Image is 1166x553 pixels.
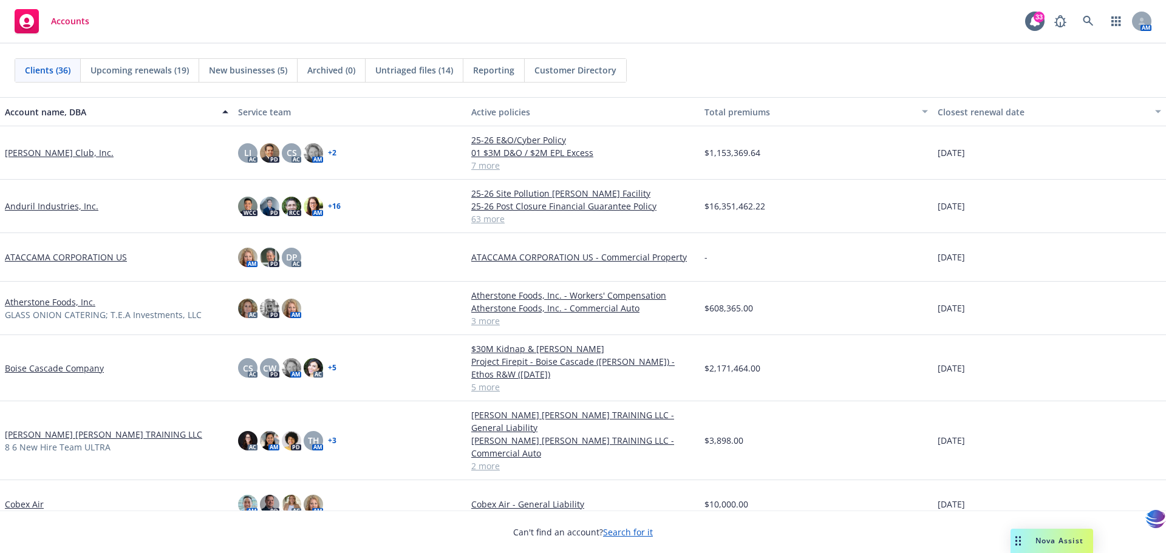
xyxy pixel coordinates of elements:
img: photo [282,431,301,450]
a: + 2 [328,149,336,157]
img: photo [260,197,279,216]
span: CW [263,362,276,375]
button: Closest renewal date [933,97,1166,126]
button: Nova Assist [1011,529,1093,553]
a: 01 $3M D&O / $2M EPL Excess [471,146,695,159]
img: photo [282,299,301,318]
span: [DATE] [938,251,965,263]
span: Can't find an account? [513,526,653,538]
a: ATACCAMA CORPORATION US - Commercial Property [471,251,695,263]
img: svg+xml;base64,PHN2ZyB3aWR0aD0iMzQiIGhlaWdodD0iMzQiIHZpZXdCb3g9IjAgMCAzNCAzNCIgZmlsbD0ibm9uZSIgeG... [1145,507,1166,530]
a: 2 more [471,460,695,472]
span: [DATE] [938,362,965,375]
a: 7 more [471,159,695,172]
img: photo [238,299,257,318]
div: Service team [238,106,462,118]
a: [PERSON_NAME] [PERSON_NAME] TRAINING LLC - General Liability [471,409,695,434]
span: New businesses (5) [209,64,287,76]
span: $3,898.00 [704,434,743,447]
span: LI [244,146,251,159]
a: 3 more [471,314,695,327]
a: + 16 [328,203,341,210]
a: 25-26 E&O/Cyber Policy [471,134,695,146]
a: $30M Kidnap & [PERSON_NAME] [471,342,695,355]
div: Active policies [471,106,695,118]
img: photo [282,358,301,378]
img: photo [304,197,323,216]
span: Accounts [51,16,89,26]
span: $1,153,369.64 [704,146,760,159]
img: photo [238,197,257,216]
span: $608,365.00 [704,302,753,314]
img: photo [238,495,257,514]
img: photo [304,143,323,163]
a: Search [1076,9,1100,33]
span: Clients (36) [25,64,70,76]
span: Upcoming renewals (19) [90,64,189,76]
span: Customer Directory [534,64,616,76]
span: [DATE] [938,302,965,314]
a: Search for it [603,526,653,538]
div: Total premiums [704,106,915,118]
img: photo [238,431,257,450]
span: GLASS ONION CATERING; T.E.A Investments, LLC [5,308,202,321]
img: photo [282,197,301,216]
button: Total premiums [700,97,933,126]
span: $10,000.00 [704,498,748,511]
span: Archived (0) [307,64,355,76]
span: [DATE] [938,434,965,447]
a: Cobex Air [5,498,44,511]
span: Untriaged files (14) [375,64,453,76]
a: [PERSON_NAME] Club, Inc. [5,146,114,159]
span: [DATE] [938,146,965,159]
img: photo [260,495,279,514]
span: DP [286,251,298,263]
span: $16,351,462.22 [704,200,765,212]
a: Report a Bug [1048,9,1072,33]
a: Atherstone Foods, Inc. - Commercial Auto [471,302,695,314]
a: ATACCAMA CORPORATION US [5,251,127,263]
span: $2,171,464.00 [704,362,760,375]
span: Nova Assist [1035,535,1083,546]
button: Active policies [466,97,700,126]
a: 63 more [471,212,695,225]
div: Closest renewal date [938,106,1148,118]
div: Drag to move [1011,529,1026,553]
img: photo [260,143,279,163]
button: Service team [233,97,466,126]
span: [DATE] [938,498,965,511]
img: photo [304,358,323,378]
div: Account name, DBA [5,106,215,118]
a: Switch app [1104,9,1128,33]
span: Reporting [473,64,514,76]
a: Boise Cascade Company [5,362,104,375]
img: photo [260,299,279,318]
img: photo [238,248,257,267]
a: 25-26 Site Pollution [PERSON_NAME] Facility [471,187,695,200]
a: 5 more [471,381,695,393]
a: [PERSON_NAME] [PERSON_NAME] TRAINING LLC - Commercial Auto [471,434,695,460]
a: Cobex Air - General Liability [471,498,695,511]
a: Atherstone Foods, Inc. - Workers' Compensation [471,289,695,302]
a: Anduril Industries, Inc. [5,200,98,212]
a: Atherstone Foods, Inc. [5,296,95,308]
span: CS [287,146,297,159]
span: CS [243,362,253,375]
span: 8 6 New Hire Team ULTRA [5,441,111,453]
a: + 3 [328,437,336,444]
div: 33 [1034,12,1045,22]
span: - [704,251,707,263]
span: TH [308,434,319,447]
span: [DATE] [938,200,965,212]
a: Project Firepit - Boise Cascade ([PERSON_NAME]) - Ethos R&W ([DATE]) [471,355,695,381]
a: [PERSON_NAME] [PERSON_NAME] TRAINING LLC [5,428,202,441]
img: photo [282,495,301,514]
img: photo [304,495,323,514]
a: Accounts [10,4,94,38]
